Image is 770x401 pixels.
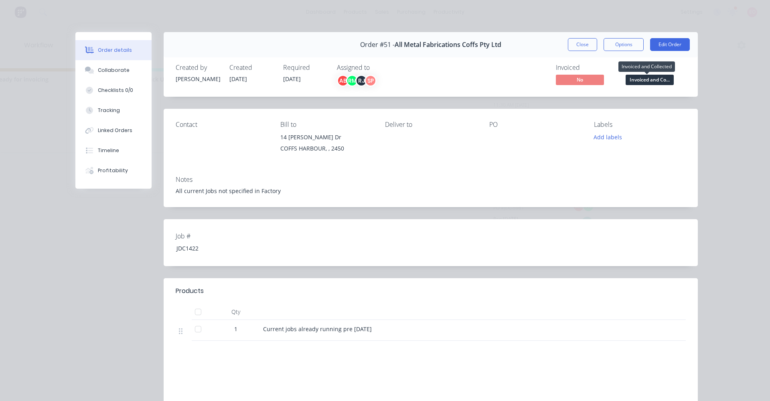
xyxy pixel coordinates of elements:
[337,75,377,87] button: ABRMRJSP
[556,75,604,85] span: No
[75,120,152,140] button: Linked Orders
[395,41,501,49] span: All Metal Fabrications Coffs Pty Ltd
[280,143,372,154] div: COFFS HARBOUR, , 2450
[176,187,686,195] div: All current Jobs not specified in Factory
[229,64,274,71] div: Created
[98,127,132,134] div: Linked Orders
[98,87,133,94] div: Checklists 0/0
[594,121,686,128] div: Labels
[346,75,358,87] div: RM
[650,38,690,51] button: Edit Order
[590,132,626,142] button: Add labels
[489,121,581,128] div: PO
[280,132,372,143] div: 14 [PERSON_NAME] Dr
[283,75,301,83] span: [DATE]
[170,242,270,254] div: JDC1422
[604,38,644,51] button: Options
[176,64,220,71] div: Created by
[337,75,349,87] div: AB
[626,75,674,85] span: Invoiced and Co...
[568,38,597,51] button: Close
[98,147,119,154] div: Timeline
[98,107,120,114] div: Tracking
[75,100,152,120] button: Tracking
[75,40,152,60] button: Order details
[176,231,276,241] label: Job #
[355,75,367,87] div: RJ
[365,75,377,87] div: SP
[75,60,152,80] button: Collaborate
[98,167,128,174] div: Profitability
[75,161,152,181] button: Profitability
[176,75,220,83] div: [PERSON_NAME]
[556,64,616,71] div: Invoiced
[385,121,477,128] div: Deliver to
[176,286,204,296] div: Products
[337,64,417,71] div: Assigned to
[212,304,260,320] div: Qty
[176,121,267,128] div: Contact
[360,41,395,49] span: Order #51 -
[263,325,372,333] span: Current jobs already running pre [DATE]
[283,64,327,71] div: Required
[280,121,372,128] div: Bill to
[98,47,132,54] div: Order details
[75,140,152,161] button: Timeline
[75,80,152,100] button: Checklists 0/0
[626,75,674,87] button: Invoiced and Co...
[280,132,372,157] div: 14 [PERSON_NAME] DrCOFFS HARBOUR, , 2450
[98,67,130,74] div: Collaborate
[229,75,247,83] span: [DATE]
[176,176,686,183] div: Notes
[234,325,237,333] span: 1
[618,61,675,72] div: Invoiced and Collected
